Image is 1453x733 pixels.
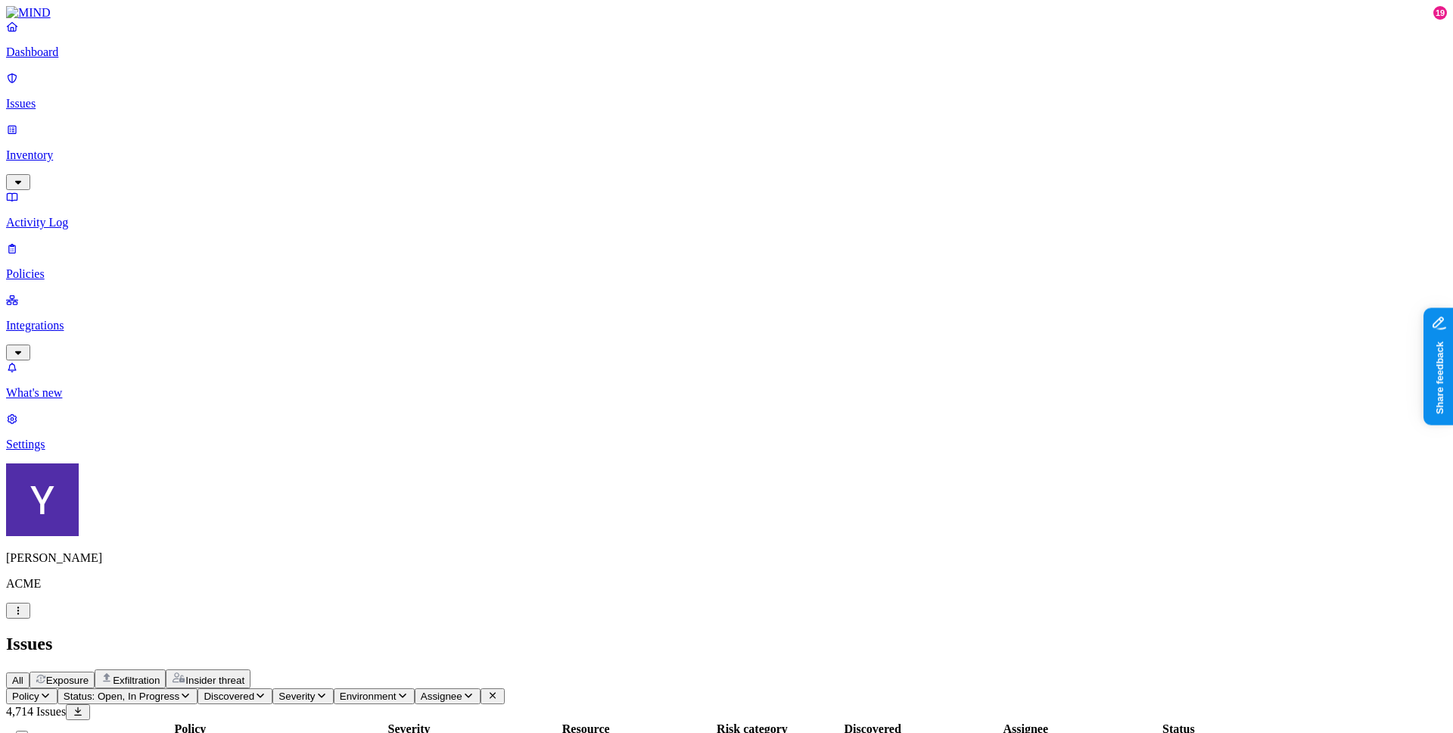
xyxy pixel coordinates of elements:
[6,97,1447,111] p: Issues
[6,386,1447,400] p: What's new
[340,691,397,702] span: Environment
[6,216,1447,229] p: Activity Log
[204,691,254,702] span: Discovered
[1433,6,1447,20] div: 19
[6,463,79,536] img: Yana Orhov
[6,45,1447,59] p: Dashboard
[6,705,66,718] span: 4,714 Issues
[421,691,462,702] span: Assignee
[6,577,1447,591] p: ACME
[6,267,1447,281] p: Policies
[6,319,1447,332] p: Integrations
[64,691,179,702] span: Status: Open, In Progress
[12,675,23,686] span: All
[278,691,315,702] span: Severity
[12,691,39,702] span: Policy
[6,438,1447,451] p: Settings
[6,634,1447,654] h2: Issues
[185,675,244,686] span: Insider threat
[113,675,160,686] span: Exfiltration
[6,148,1447,162] p: Inventory
[46,675,89,686] span: Exposure
[6,551,1447,565] p: [PERSON_NAME]
[6,6,51,20] img: MIND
